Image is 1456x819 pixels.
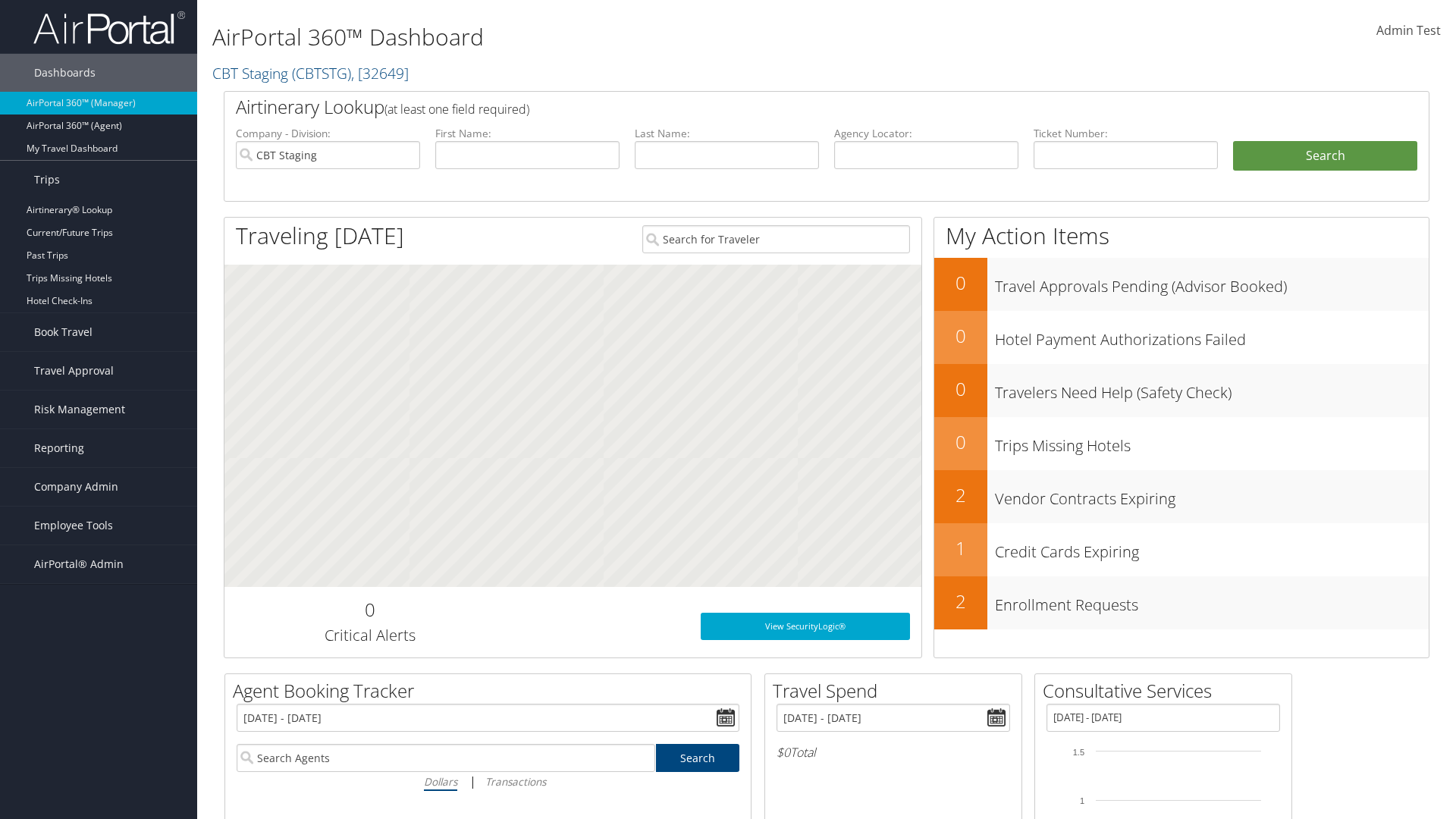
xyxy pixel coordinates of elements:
[995,587,1429,616] h3: Enrollment Requests
[934,311,1429,364] a: 0Hotel Payment Authorizations Failed
[701,613,910,640] a: View SecurityLogic®
[995,322,1429,350] h3: Hotel Payment Authorizations Failed
[435,126,620,141] label: First Name:
[236,220,404,252] h1: Traveling [DATE]
[292,63,351,83] span: ( CBTSTG )
[934,429,987,455] h2: 0
[1233,141,1417,171] button: Search
[773,678,1021,704] h2: Travel Spend
[351,63,409,83] span: , [ 32649 ]
[237,744,655,772] input: Search Agents
[934,576,1429,629] a: 2Enrollment Requests
[635,126,819,141] label: Last Name:
[34,468,118,506] span: Company Admin
[934,588,987,614] h2: 2
[834,126,1018,141] label: Agency Locator:
[237,772,739,791] div: |
[934,523,1429,576] a: 1Credit Cards Expiring
[34,507,113,544] span: Employee Tools
[995,534,1429,563] h3: Credit Cards Expiring
[212,63,409,83] a: CBT Staging
[777,744,1010,761] h6: Total
[212,21,1031,53] h1: AirPortal 360™ Dashboard
[1376,8,1441,55] a: Admin Test
[34,313,93,351] span: Book Travel
[485,774,546,789] i: Transactions
[236,126,420,141] label: Company - Division:
[934,323,987,349] h2: 0
[34,352,114,390] span: Travel Approval
[934,417,1429,470] a: 0Trips Missing Hotels
[233,678,751,704] h2: Agent Booking Tracker
[34,429,84,467] span: Reporting
[995,481,1429,510] h3: Vendor Contracts Expiring
[934,364,1429,417] a: 0Travelers Need Help (Safety Check)
[1080,796,1084,805] tspan: 1
[1073,748,1084,757] tspan: 1.5
[934,376,987,402] h2: 0
[934,535,987,561] h2: 1
[656,744,740,772] a: Search
[384,101,529,118] span: (at least one field required)
[934,258,1429,311] a: 0Travel Approvals Pending (Advisor Booked)
[236,625,504,646] h3: Critical Alerts
[34,54,96,92] span: Dashboards
[1376,22,1441,39] span: Admin Test
[777,744,790,761] span: $0
[1043,678,1291,704] h2: Consultative Services
[934,482,987,508] h2: 2
[236,597,504,623] h2: 0
[34,391,125,428] span: Risk Management
[934,470,1429,523] a: 2Vendor Contracts Expiring
[995,428,1429,457] h3: Trips Missing Hotels
[934,220,1429,252] h1: My Action Items
[34,161,60,199] span: Trips
[934,270,987,296] h2: 0
[995,375,1429,403] h3: Travelers Need Help (Safety Check)
[1034,126,1218,141] label: Ticket Number:
[424,774,457,789] i: Dollars
[33,10,185,45] img: airportal-logo.png
[236,94,1317,120] h2: Airtinerary Lookup
[642,225,910,253] input: Search for Traveler
[34,545,124,583] span: AirPortal® Admin
[995,268,1429,297] h3: Travel Approvals Pending (Advisor Booked)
